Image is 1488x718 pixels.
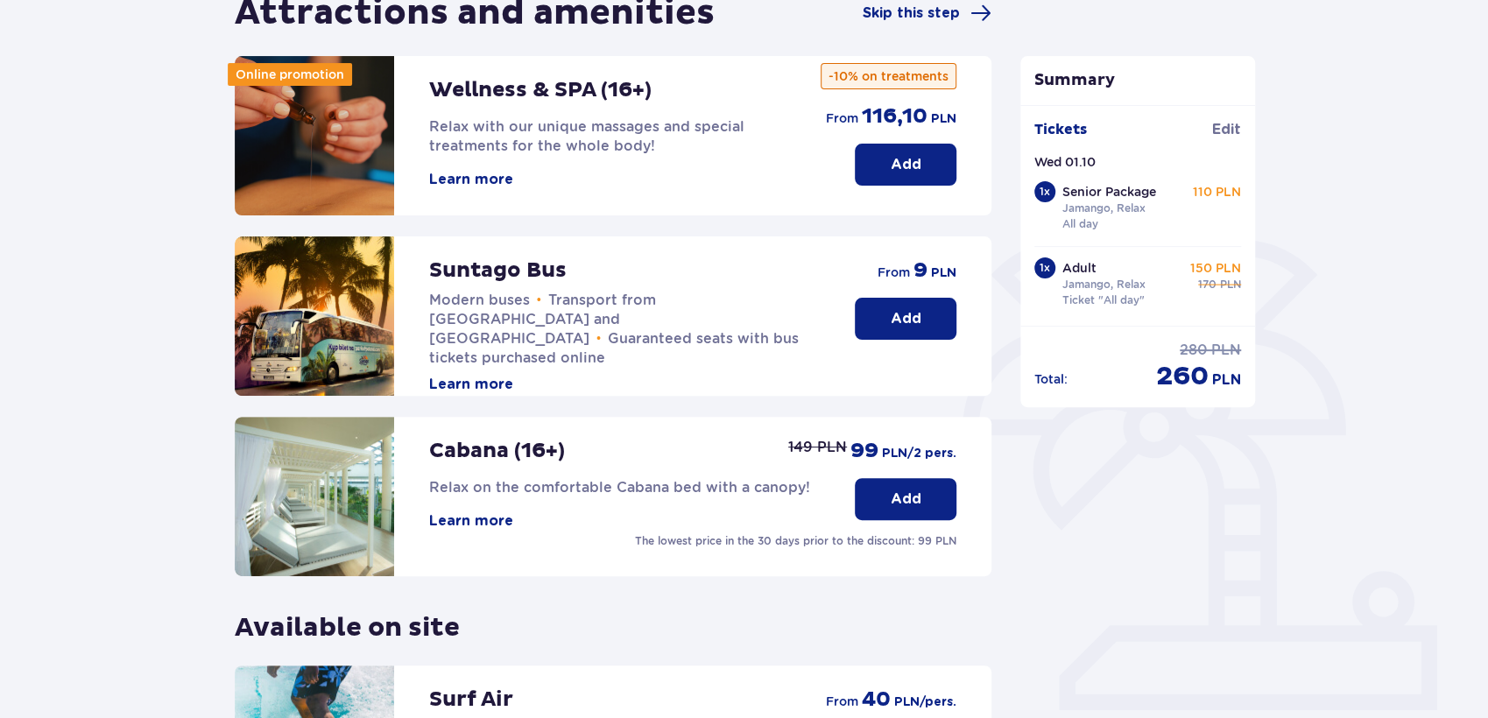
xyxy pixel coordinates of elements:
button: Add [855,298,956,340]
span: Transport from [GEOGRAPHIC_DATA] and [GEOGRAPHIC_DATA] [429,292,657,347]
p: 110 PLN [1193,183,1241,201]
span: Skip this step [863,4,960,23]
p: Add [891,155,921,174]
button: Add [855,144,956,186]
p: 40 [862,686,891,713]
p: Cabana (16+) [429,438,565,464]
p: 260 [1156,360,1209,393]
span: • [537,292,542,309]
p: 149 PLN [788,438,847,457]
span: Relax on the comfortable Cabana bed with a canopy! [429,479,810,496]
button: Learn more [429,511,513,531]
p: Tickets [1034,120,1087,139]
p: Total : [1034,370,1068,388]
p: Add [891,489,921,509]
p: -10% on treatments [821,63,956,89]
p: Senior Package [1062,183,1156,201]
p: from [878,264,910,281]
img: attraction [235,417,394,576]
button: Add [855,478,956,520]
p: Ticket "All day" [1062,292,1145,308]
p: PLN [1212,370,1241,390]
p: Suntago Bus [429,257,567,284]
p: Wellness & SPA (16+) [429,77,652,103]
button: Learn more [429,375,513,394]
p: PLN [1220,277,1241,292]
div: 1 x [1034,181,1055,202]
p: Jamango, Relax [1062,201,1146,216]
span: Relax with our unique massages and special treatments for the whole body! [429,118,744,154]
p: 150 PLN [1190,259,1241,277]
a: Skip this step [863,3,991,24]
p: from [826,109,858,127]
span: • [596,330,602,348]
p: PLN /2 pers. [882,445,956,462]
p: 280 [1180,341,1208,360]
p: Adult [1062,259,1097,277]
p: Surf Air [429,686,513,713]
a: Edit [1212,120,1241,139]
p: Summary [1020,70,1255,91]
p: 9 [913,257,927,284]
img: attraction [235,56,394,215]
p: 99 [850,438,878,464]
p: Jamango, Relax [1062,277,1146,292]
button: Learn more [429,170,513,189]
p: Available on site [235,597,460,644]
span: Modern buses [429,292,530,308]
p: 116,10 [862,103,927,130]
p: PLN [931,110,956,128]
span: Guaranteed seats with bus tickets purchased online [429,330,800,366]
p: Add [891,309,921,328]
p: The lowest price in the 30 days prior to the discount: 99 PLN [635,533,956,549]
p: PLN [931,264,956,282]
div: Online promotion [228,63,352,86]
img: attraction [235,236,394,396]
div: 1 x [1034,257,1055,278]
p: PLN [1211,341,1241,360]
p: All day [1062,216,1098,232]
p: PLN /pers. [894,693,956,711]
p: Wed 01.10 [1034,153,1096,171]
p: 170 [1198,277,1216,292]
p: from [826,693,858,710]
